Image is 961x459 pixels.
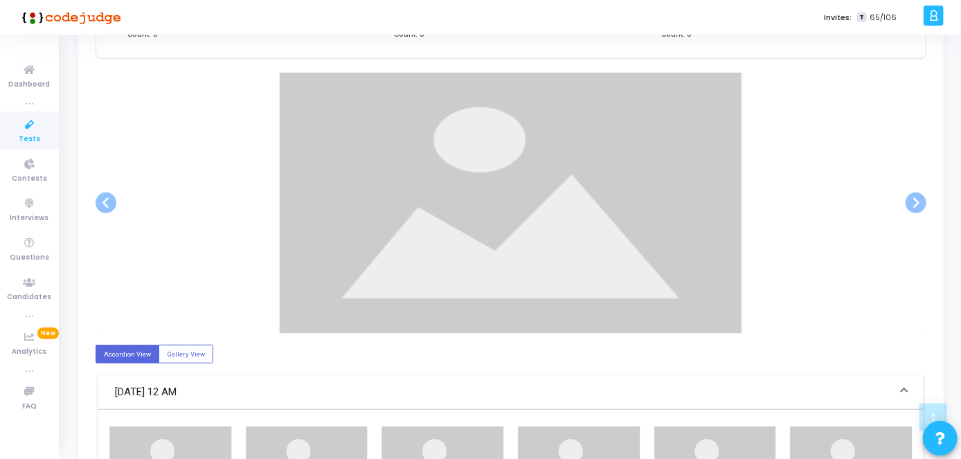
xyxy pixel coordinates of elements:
[37,327,59,339] span: New
[824,12,852,24] label: Invites:
[12,346,47,358] span: Analytics
[19,134,40,145] span: Tests
[870,12,897,24] span: 65/106
[98,375,924,410] mat-expansion-panel-header: [DATE] 12 AM
[857,12,866,23] span: T
[10,213,49,224] span: Interviews
[8,291,52,303] span: Candidates
[394,29,424,41] span: Count: 0
[159,345,213,363] label: Gallery View
[115,384,890,400] mat-panel-title: [DATE] 12 AM
[17,3,121,31] img: logo
[22,401,37,413] span: FAQ
[9,79,51,91] span: Dashboard
[96,345,159,363] label: Accordion View
[661,29,691,41] span: Count: 0
[279,73,743,334] img: Loading
[127,29,157,41] span: Count: 0
[12,173,47,185] span: Contests
[10,252,49,264] span: Questions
